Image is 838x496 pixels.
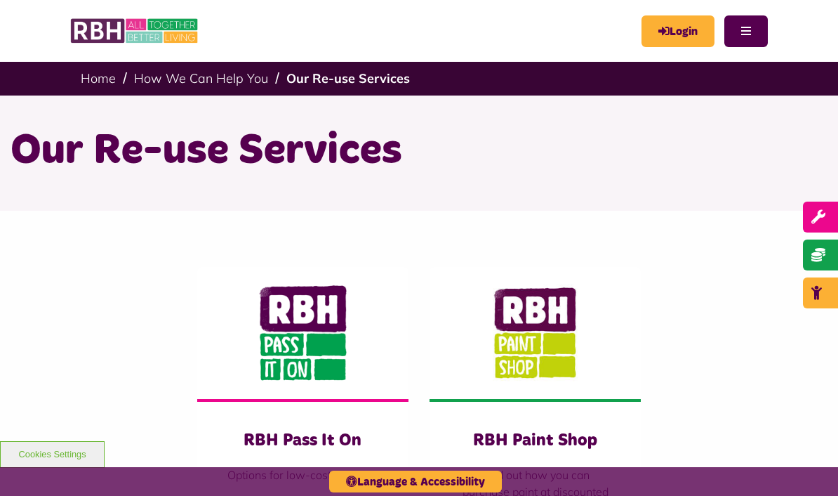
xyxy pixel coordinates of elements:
[286,70,410,86] a: Our Re-use Services
[225,430,380,452] h3: RBH Pass It On
[81,70,116,86] a: Home
[430,267,641,399] img: Paint Shop Web Logo
[70,14,200,48] img: RBH
[225,466,380,483] p: Options for low-cost furniture
[197,267,408,399] img: Pass It On Web Logo
[775,433,838,496] iframe: Netcall Web Assistant for live chat
[329,471,502,492] button: Language & Accessibility
[11,124,827,178] h1: Our Re-use Services
[134,70,268,86] a: How We Can Help You
[458,430,613,452] h3: RBH Paint Shop
[641,15,714,47] a: MyRBH
[724,15,768,47] button: Navigation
